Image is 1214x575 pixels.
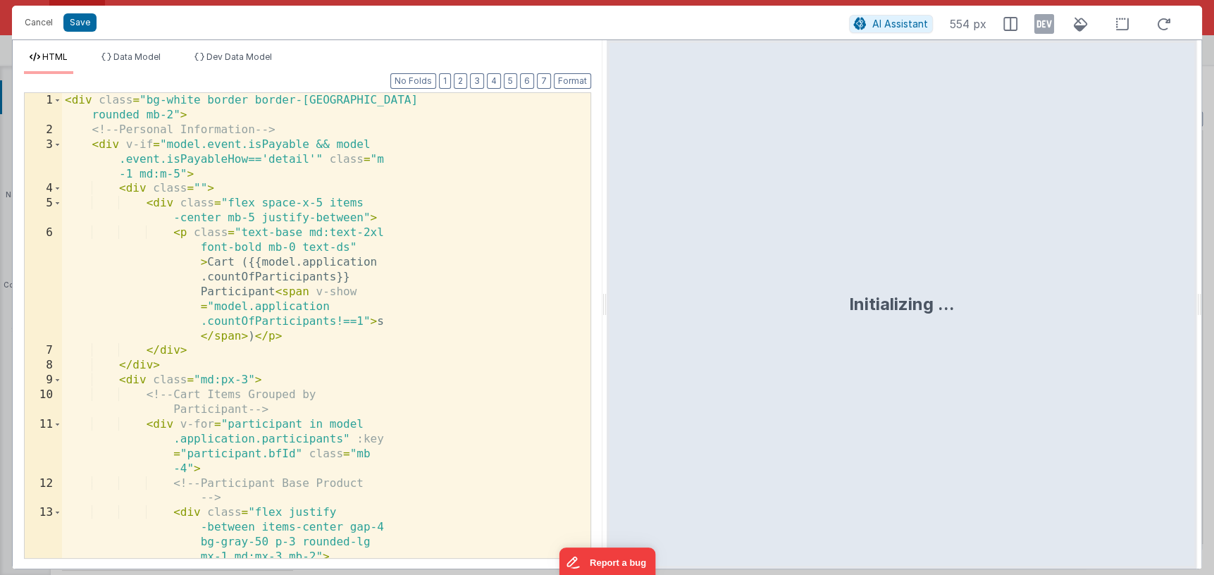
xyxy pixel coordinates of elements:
button: No Folds [390,73,436,89]
button: Cancel [18,13,60,32]
span: Dev Data Model [206,51,272,62]
button: 3 [470,73,484,89]
div: 10 [25,388,62,417]
div: 11 [25,417,62,476]
button: 1 [439,73,451,89]
span: AI Assistant [872,18,928,30]
button: 2 [454,73,467,89]
span: 554 px [950,16,986,32]
div: 5 [25,196,62,225]
span: Data Model [113,51,161,62]
button: 4 [487,73,501,89]
button: AI Assistant [849,15,933,33]
button: 5 [504,73,517,89]
div: 6 [25,225,62,343]
div: 3 [25,137,62,182]
div: 12 [25,476,62,506]
div: 7 [25,343,62,358]
div: 9 [25,373,62,388]
div: Initializing ... [849,293,955,316]
span: HTML [42,51,68,62]
div: 8 [25,358,62,373]
button: 7 [537,73,551,89]
button: Format [554,73,591,89]
div: 2 [25,123,62,137]
button: Save [63,13,97,32]
div: 1 [25,93,62,123]
button: 6 [520,73,534,89]
div: 4 [25,181,62,196]
div: 13 [25,505,62,564]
